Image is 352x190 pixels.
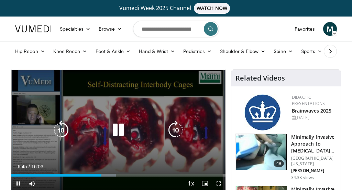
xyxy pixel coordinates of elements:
[95,22,126,36] a: Browse
[291,168,337,173] p: [PERSON_NAME]
[235,134,337,180] a: 49 Minimally Invasive Approach to [MEDICAL_DATA] Spine [GEOGRAPHIC_DATA][US_STATE] [PERSON_NAME] ...
[274,160,284,167] span: 49
[15,25,52,32] img: VuMedi Logo
[11,3,341,14] a: Vumedi Week 2025 ChannelWATCH NOW
[235,74,285,82] h4: Related Videos
[269,44,297,58] a: Spine
[292,94,335,107] div: Didactic Presentations
[91,44,135,58] a: Foot & Ankle
[291,134,337,154] h3: Minimally Invasive Approach to [MEDICAL_DATA] Spine
[135,44,179,58] a: Hand & Wrist
[290,22,319,36] a: Favorites
[236,134,287,170] img: 38787_0000_3.png.150x105_q85_crop-smart_upscale.jpg
[179,44,216,58] a: Pediatrics
[29,164,30,169] span: /
[49,44,91,58] a: Knee Recon
[133,21,219,37] input: Search topics, interventions
[291,156,337,167] p: [GEOGRAPHIC_DATA][US_STATE]
[323,22,337,36] a: M
[292,107,332,114] a: Brainwaves 2025
[56,22,95,36] a: Specialties
[297,44,327,58] a: Sports
[31,164,43,169] span: 16:03
[292,115,335,121] div: [DATE]
[194,3,230,14] span: WATCH NOW
[244,94,280,130] img: 24fc6d06-05ab-49be-9020-6cb578b60684.png.150x105_q85_autocrop_double_scale_upscale_version-0.2.jpg
[216,44,269,58] a: Shoulder & Elbow
[11,44,49,58] a: Hip Recon
[18,164,27,169] span: 6:45
[291,175,314,180] p: 34.3K views
[11,174,225,177] div: Progress Bar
